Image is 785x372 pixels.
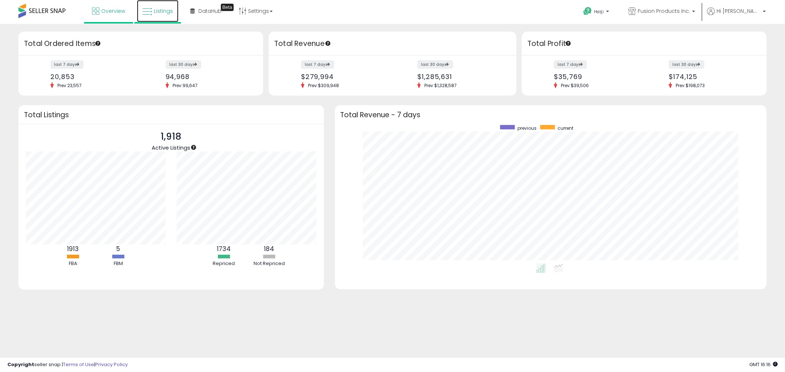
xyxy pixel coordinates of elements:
[67,244,79,253] b: 1913
[96,260,140,267] div: FBM
[50,73,135,81] div: 20,853
[554,60,587,69] label: last 7 days
[301,73,387,81] div: $279,994
[24,112,318,118] h3: Total Listings
[217,244,231,253] b: 1734
[417,60,453,69] label: last 30 days
[264,244,274,253] b: 184
[558,125,573,131] span: current
[707,7,766,24] a: Hi [PERSON_NAME]
[638,7,690,15] span: Fusion Products Inc.
[301,60,334,69] label: last 7 days
[527,39,761,49] h3: Total Profit
[166,73,250,81] div: 94,968
[152,130,190,144] p: 1,918
[304,82,343,89] span: Prev: $309,948
[169,82,201,89] span: Prev: 99,647
[517,125,537,131] span: previous
[247,260,291,267] div: Not Repriced
[274,39,511,49] h3: Total Revenue
[24,39,258,49] h3: Total Ordered Items
[577,1,616,24] a: Help
[717,7,761,15] span: Hi [PERSON_NAME]
[95,40,101,47] div: Tooltip anchor
[554,73,639,81] div: $35,769
[154,7,173,15] span: Listings
[51,260,95,267] div: FBA
[340,112,761,118] h3: Total Revenue - 7 days
[421,82,460,89] span: Prev: $1,328,587
[202,260,246,267] div: Repriced
[417,73,503,81] div: $1,285,631
[190,144,197,151] div: Tooltip anchor
[166,60,201,69] label: last 30 days
[221,4,234,11] div: Tooltip anchor
[101,7,125,15] span: Overview
[325,40,331,47] div: Tooltip anchor
[50,60,84,69] label: last 7 days
[672,82,708,89] span: Prev: $198,073
[583,7,592,16] i: Get Help
[152,144,190,151] span: Active Listings
[565,40,572,47] div: Tooltip anchor
[198,7,222,15] span: DataHub
[54,82,85,89] span: Prev: 23,557
[557,82,593,89] span: Prev: $39,506
[116,244,120,253] b: 5
[669,73,753,81] div: $174,125
[594,8,604,15] span: Help
[669,60,704,69] label: last 30 days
